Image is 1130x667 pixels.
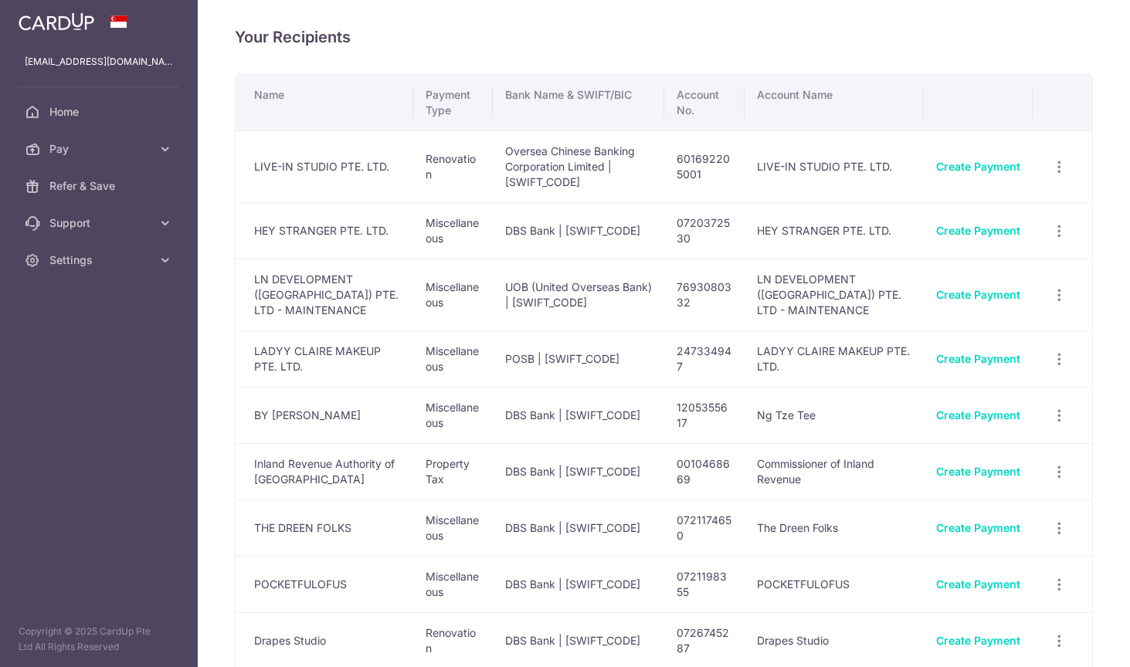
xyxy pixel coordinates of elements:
td: HEY STRANGER PTE. LTD. [236,202,413,259]
td: Miscellaneous [413,202,493,259]
p: [EMAIL_ADDRESS][DOMAIN_NAME] [25,54,173,69]
td: 0720372530 [664,202,745,259]
th: Payment Type [413,75,493,130]
td: DBS Bank | [SWIFT_CODE] [493,387,665,443]
a: Create Payment [936,577,1020,591]
td: Inland Revenue Authority of [GEOGRAPHIC_DATA] [236,443,413,499]
span: Settings [49,252,151,268]
span: Pay [49,141,151,157]
td: THE DREEN FOLKS [236,499,413,556]
td: 247334947 [664,330,745,387]
a: Create Payment [936,288,1020,301]
td: Renovation [413,130,493,202]
td: LIVE-IN STUDIO PTE. LTD. [745,130,924,202]
span: Home [49,104,151,120]
a: Create Payment [936,224,1020,237]
th: Account Name [745,75,924,130]
td: DBS Bank | [SWIFT_CODE] [493,499,665,556]
td: POCKETFULOFUS [745,556,924,612]
td: Oversea Chinese Banking Corporation Limited | [SWIFT_CODE] [493,130,665,202]
th: Name [236,75,413,130]
td: Commissioner of Inland Revenue [745,443,924,499]
td: Property Tax [413,443,493,499]
td: 601692205001 [664,130,745,202]
td: DBS Bank | [SWIFT_CODE] [493,202,665,259]
td: 1205355617 [664,387,745,443]
td: Miscellaneous [413,387,493,443]
td: Ng Tze Tee [745,387,924,443]
td: HEY STRANGER PTE. LTD. [745,202,924,259]
td: The Dreen Folks [745,499,924,556]
th: Bank Name & SWIFT/BIC [493,75,665,130]
a: Create Payment [936,160,1020,173]
td: LADYY CLAIRE MAKEUP PTE. LTD. [236,330,413,387]
td: Miscellaneous [413,259,493,330]
a: Create Payment [936,408,1020,422]
td: 0010468669 [664,443,745,499]
td: 0721174650 [664,499,745,556]
img: CardUp [19,12,94,31]
td: LADYY CLAIRE MAKEUP PTE. LTD. [745,330,924,387]
td: Miscellaneous [413,330,493,387]
h4: Your Recipients [235,25,1093,49]
td: 7693080332 [664,259,745,330]
td: BY [PERSON_NAME] [236,387,413,443]
a: Create Payment [936,352,1020,365]
th: Account No. [664,75,745,130]
td: Miscellaneous [413,556,493,612]
td: Miscellaneous [413,499,493,556]
td: DBS Bank | [SWIFT_CODE] [493,443,665,499]
a: Create Payment [936,634,1020,647]
span: Refer & Save [49,178,151,194]
td: POSB | [SWIFT_CODE] [493,330,665,387]
span: Support [49,215,151,231]
td: LN DEVELOPMENT ([GEOGRAPHIC_DATA]) PTE. LTD - MAINTENANCE [236,259,413,330]
td: LN DEVELOPMENT ([GEOGRAPHIC_DATA]) PTE. LTD - MAINTENANCE [745,259,924,330]
td: 0721198355 [664,556,745,612]
td: DBS Bank | [SWIFT_CODE] [493,556,665,612]
td: POCKETFULOFUS [236,556,413,612]
td: LIVE-IN STUDIO PTE. LTD. [236,130,413,202]
td: UOB (United Overseas Bank) | [SWIFT_CODE] [493,259,665,330]
a: Create Payment [936,465,1020,478]
a: Create Payment [936,521,1020,534]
